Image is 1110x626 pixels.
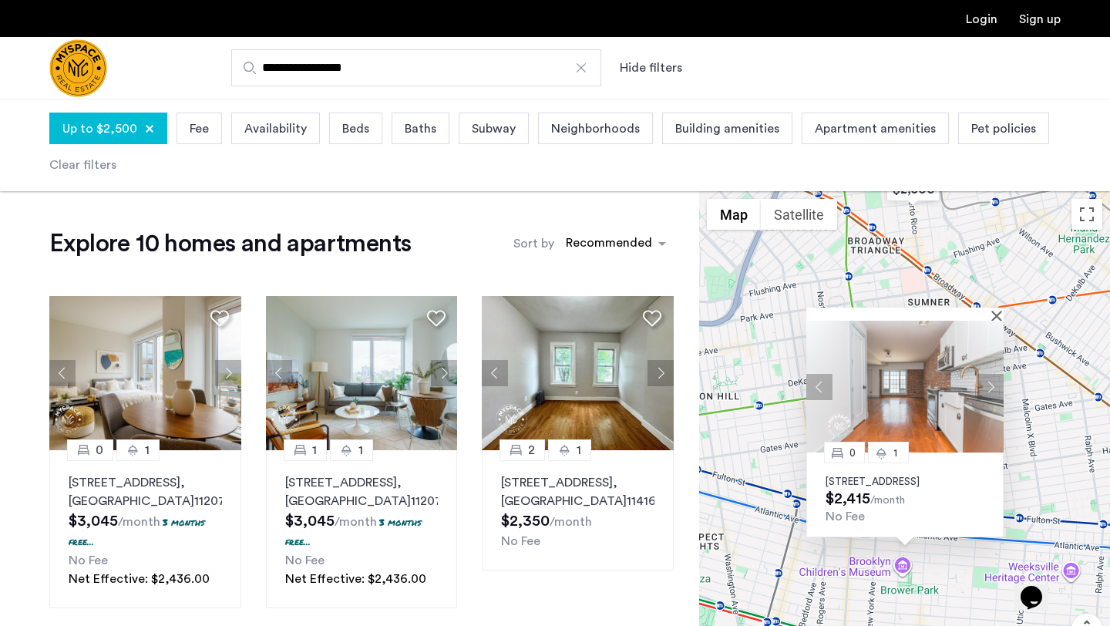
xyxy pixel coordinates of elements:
[285,513,335,529] span: $3,045
[244,119,307,138] span: Availability
[577,441,581,459] span: 1
[620,59,682,77] button: Show or hide filters
[971,119,1036,138] span: Pet policies
[482,450,674,570] a: 21[STREET_ADDRESS], [GEOGRAPHIC_DATA]11416No Fee
[806,374,832,400] button: Previous apartment
[145,441,150,459] span: 1
[675,119,779,138] span: Building amenities
[563,234,652,256] div: Recommended
[49,39,107,97] img: logo
[849,448,856,458] span: 0
[893,448,897,458] span: 1
[647,360,674,386] button: Next apartment
[501,513,550,529] span: $2,350
[826,491,870,507] span: $2,415
[1071,199,1102,230] button: Toggle fullscreen view
[870,495,905,506] sub: /month
[49,39,107,97] a: Cazamio Logo
[358,441,363,459] span: 1
[558,230,674,257] ng-select: sort-apartment
[1014,564,1064,611] iframe: chat widget
[285,573,426,585] span: Net Effective: $2,436.00
[69,473,222,510] p: [STREET_ADDRESS] 11207
[96,441,103,459] span: 0
[815,119,936,138] span: Apartment amenities
[977,374,1004,400] button: Next apartment
[994,310,1005,321] button: Close
[528,441,535,459] span: 2
[69,554,108,567] span: No Fee
[405,119,436,138] span: Baths
[482,360,508,386] button: Previous apartment
[266,360,292,386] button: Previous apartment
[118,516,160,528] sub: /month
[806,321,1004,453] img: Apartment photo
[826,476,984,488] p: [STREET_ADDRESS]
[551,119,640,138] span: Neighborhoods
[1019,13,1061,25] a: Registration
[501,473,654,510] p: [STREET_ADDRESS] 11416
[62,119,137,138] span: Up to $2,500
[49,296,241,450] img: 1997_638519001096654587.png
[266,450,458,608] a: 11[STREET_ADDRESS], [GEOGRAPHIC_DATA]112073 months free...No FeeNet Effective: $2,436.00
[285,554,325,567] span: No Fee
[707,199,761,230] button: Show street map
[482,296,674,450] img: 8515455b-be52-4141-8a40-4c35d33cf98b_638870814355856179.jpeg
[513,234,554,253] label: Sort by
[69,573,210,585] span: Net Effective: $2,436.00
[49,360,76,386] button: Previous apartment
[312,441,317,459] span: 1
[335,516,377,528] sub: /month
[266,296,458,450] img: 1997_638519002746102278.png
[285,516,422,548] p: 3 months free...
[231,49,601,86] input: Apartment Search
[342,119,369,138] span: Beds
[501,535,540,547] span: No Fee
[826,510,865,523] span: No Fee
[215,360,241,386] button: Next apartment
[966,13,997,25] a: Login
[49,450,241,608] a: 01[STREET_ADDRESS], [GEOGRAPHIC_DATA]112073 months free...No FeeNet Effective: $2,436.00
[472,119,516,138] span: Subway
[431,360,457,386] button: Next apartment
[49,228,411,259] h1: Explore 10 homes and apartments
[49,156,116,174] div: Clear filters
[550,516,592,528] sub: /month
[190,119,209,138] span: Fee
[285,473,439,510] p: [STREET_ADDRESS] 11207
[761,199,837,230] button: Show satellite imagery
[69,513,118,529] span: $3,045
